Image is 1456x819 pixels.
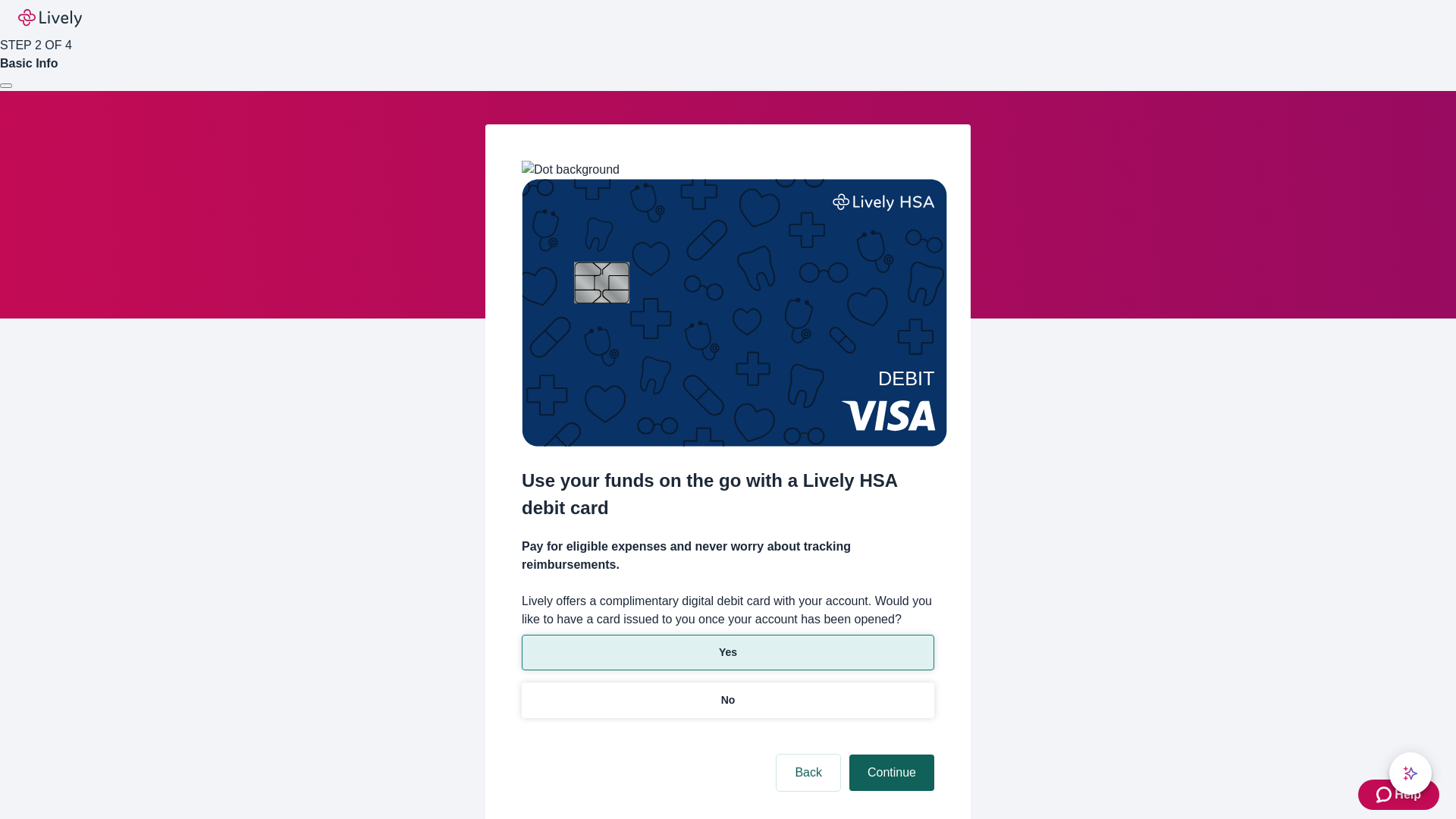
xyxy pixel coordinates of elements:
p: No [721,692,736,708]
h4: Pay for eligible expenses and never worry about tracking reimbursements. [522,538,934,574]
button: Zendesk support iconHelp [1358,780,1439,810]
button: Yes [522,635,934,670]
img: Lively [18,9,82,27]
span: Help [1395,786,1421,804]
button: No [522,682,934,718]
button: Back [777,755,840,791]
p: Yes [719,645,737,661]
svg: Lively AI Assistant [1403,766,1418,781]
button: chat [1389,752,1432,795]
label: Lively offers a complimentary digital debit card with your account. Would you like to have a card... [522,592,934,629]
img: Debit card [522,179,947,447]
svg: Zendesk support icon [1376,786,1395,804]
button: Continue [849,755,934,791]
img: Dot background [522,161,620,179]
h2: Use your funds on the go with a Lively HSA debit card [522,467,934,522]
